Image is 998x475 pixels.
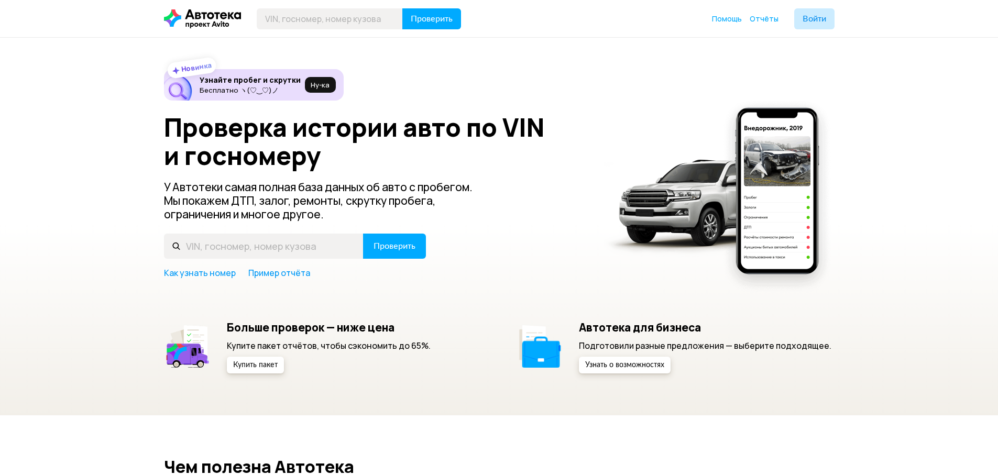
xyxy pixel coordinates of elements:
strong: Новинка [180,60,212,74]
button: Проверить [363,234,426,259]
span: Проверить [374,242,415,250]
button: Войти [794,8,835,29]
p: Купите пакет отчётов, чтобы сэкономить до 65%. [227,340,431,351]
p: Бесплатно ヽ(♡‿♡)ノ [200,86,301,94]
a: Отчёты [750,14,778,24]
h1: Проверка истории авто по VIN и госномеру [164,113,590,170]
a: Пример отчёта [248,267,310,279]
span: Проверить [411,15,453,23]
span: Узнать о возможностях [585,361,664,369]
a: Помощь [712,14,742,24]
button: Проверить [402,8,461,29]
button: Купить пакет [227,357,284,373]
span: Ну‑ка [311,81,330,89]
span: Войти [803,15,826,23]
p: Подготовили разные предложения — выберите подходящее. [579,340,831,351]
button: Узнать о возможностях [579,357,671,373]
h6: Узнайте пробег и скрутки [200,75,301,85]
input: VIN, госномер, номер кузова [164,234,364,259]
h5: Автотека для бизнеса [579,321,831,334]
a: Как узнать номер [164,267,236,279]
input: VIN, госномер, номер кузова [257,8,403,29]
p: У Автотеки самая полная база данных об авто с пробегом. Мы покажем ДТП, залог, ремонты, скрутку п... [164,180,490,221]
h5: Больше проверок — ниже цена [227,321,431,334]
span: Купить пакет [233,361,278,369]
